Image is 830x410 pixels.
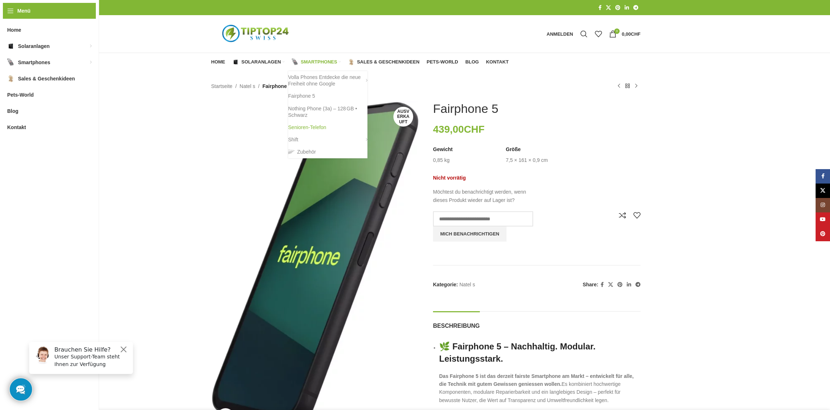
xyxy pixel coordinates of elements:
span: Ausverkauft [393,107,413,127]
a: LinkedIn Social Link [622,3,631,13]
a: Senioren-Telefon [288,121,367,133]
a: Facebook Social Link [596,3,604,13]
a: Pinterest Social Link [816,227,830,241]
a: YouTube Social Link [816,212,830,227]
a: 0 0,00CHF [606,27,644,41]
a: Pinterest Social Link [613,3,622,13]
a: Natel s [459,282,475,287]
a: X Social Link [604,3,613,13]
a: Natel s [240,82,255,90]
button: Mich benachrichtigen [433,226,507,242]
img: Customer service [10,10,28,28]
bdi: 439,00 [433,124,485,135]
a: X Social Link [606,280,615,290]
a: Fairphone 5 [288,90,367,102]
a: Logo der Website [211,31,301,36]
h6: Brauchen Sie Hilfe? [31,10,105,17]
a: Zubehör [288,146,367,158]
img: Smartphones [7,59,14,66]
span: Fairphone 5 [263,82,291,90]
span: Kontakt [7,121,26,134]
a: Facebook Social Link [598,280,606,290]
a: Vorheriges Produkt [615,82,623,91]
span: Home [7,23,21,36]
span: Smartphones [301,59,337,65]
a: LinkedIn Social Link [625,280,633,290]
h2: 🌿 Fairphone 5 – Nachhaltig. Modular. Leistungsstark. [439,340,641,365]
img: Solaranlagen [7,43,14,50]
a: Volla Phones Entdecke die neue Freiheit ohne Google [288,71,367,90]
a: Anmelden [543,27,577,41]
img: Sales & Geschenkideen [348,59,354,65]
span: Sales & Geschenkideen [18,72,75,85]
p: Es kombiniert hochwertige Komponenten, modulare Reparierbarkeit und ein langlebiges Design – perf... [439,372,641,405]
a: Nothing Phone (3a) – 128 GB • Schwarz [288,102,367,121]
p: Unser Support-Team steht Ihnen zur Verfügung [31,17,105,32]
span: Größe [506,146,521,153]
img: Solaranlagen [232,59,239,65]
div: Meine Wunschliste [591,27,606,41]
span: Blog [7,105,18,118]
td: 0,85 kg [433,157,450,164]
span: Smartphones [18,56,50,69]
span: Menü [17,7,31,15]
a: Telegram Social Link [633,280,643,290]
a: Pets-World [427,55,458,69]
a: Suche [577,27,591,41]
span: Pets-World [7,88,34,101]
span: 0 [614,28,620,34]
span: Solaranlagen [241,59,281,65]
span: Home [211,59,225,65]
a: Telegram Social Link [631,3,641,13]
a: Blog [465,55,479,69]
bdi: 0,00 [622,31,641,37]
img: Zubehör [288,149,295,155]
span: Pets-World [427,59,458,65]
a: Startseite [211,82,232,90]
img: Smartphones [292,59,298,65]
span: Kontakt [486,59,509,65]
span: Anmelden [546,32,573,36]
p: Möchtest du benachrichtigt werden, wenn dieses Produkt wieder auf Lager ist? [433,188,533,204]
a: Shift [288,133,367,146]
span: Blog [465,59,479,65]
a: X Social Link [816,184,830,198]
h1: Fairphone 5 [433,101,498,116]
a: Sales & Geschenkideen [348,55,419,69]
span: Gewicht [433,146,452,153]
a: Solaranlagen [232,55,285,69]
nav: Breadcrumb [211,82,291,90]
img: Sales & Geschenkideen [7,75,14,82]
span: Beschreibung [433,322,480,330]
button: Close [96,9,104,18]
td: 7,5 × 161 × 0,9 cm [506,157,548,164]
span: Sales & Geschenkideen [357,59,419,65]
a: Pinterest Social Link [615,280,625,290]
div: Hauptnavigation [207,55,512,69]
a: Kontakt [486,55,509,69]
span: Solaranlagen [18,40,50,53]
table: Produktdetails [433,146,641,164]
a: Facebook Social Link [816,169,830,184]
a: Nächstes Produkt [632,82,641,91]
strong: Das Fairphone 5 ist das derzeit fairste Smartphone am Markt – entwickelt für alle, die Technik mi... [439,373,634,387]
a: Home [211,55,225,69]
a: Smartphones [292,55,341,69]
span: CHF [464,124,485,135]
span: Kategorie: [433,282,458,287]
span: CHF [631,31,641,37]
p: Nicht vorrätig [433,175,533,181]
span: Share: [583,281,598,288]
a: Instagram Social Link [816,198,830,212]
